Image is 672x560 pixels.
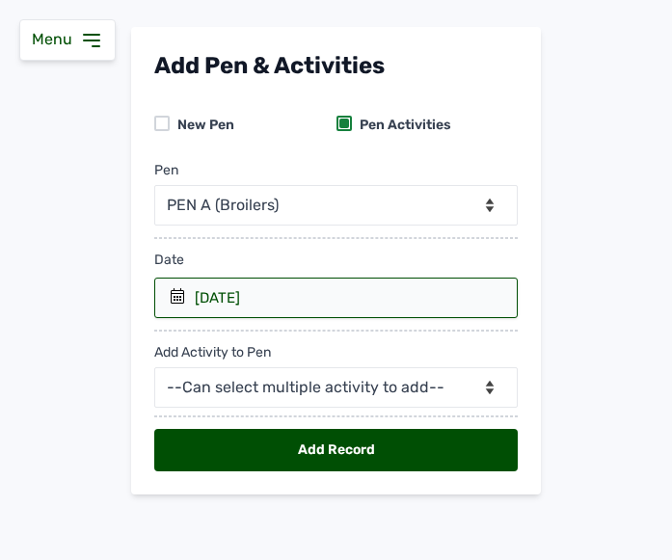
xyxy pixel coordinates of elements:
div: Add Activity to Pen [154,332,271,362]
a: Menu [32,30,103,48]
div: Pen [154,161,178,180]
div: Date [154,239,518,278]
div: Add Record [154,429,518,471]
div: [DATE] [195,288,240,307]
span: Menu [32,30,80,48]
div: New Pen [170,116,234,135]
div: Add Pen & Activities [154,50,518,81]
div: Pen Activities [352,116,451,135]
